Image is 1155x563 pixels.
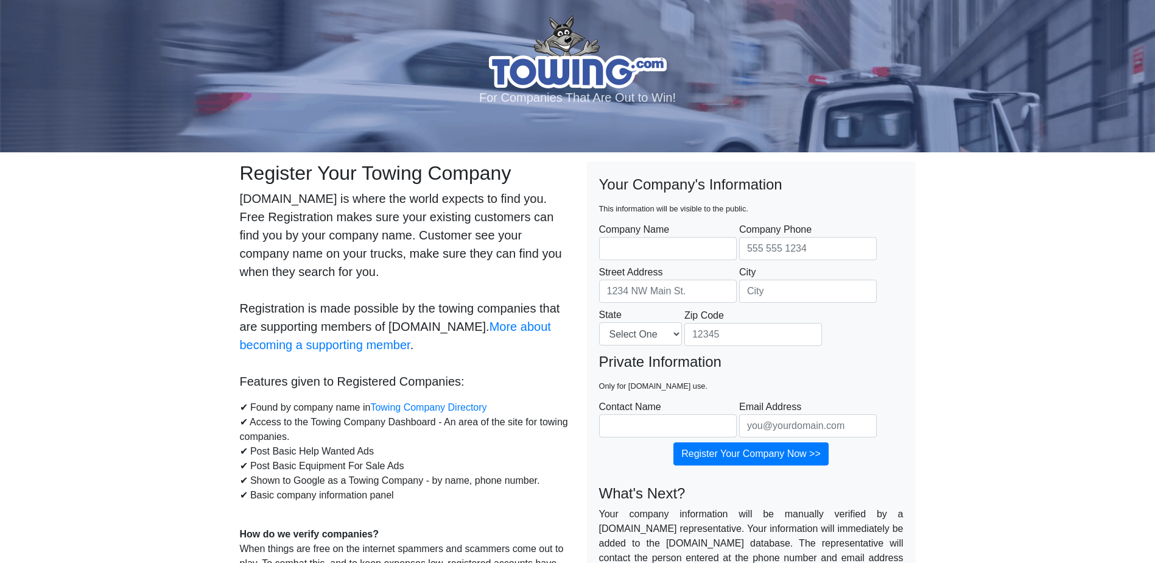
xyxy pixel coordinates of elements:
small: This information will be visible to the public. [599,204,748,213]
strong: Features given to Registered Companies: [240,375,465,388]
small: Only for [DOMAIN_NAME] use. [599,381,708,391]
h2: Register Your Towing Company [240,161,569,185]
input: Contact Name [599,414,737,437]
label: Email Address [739,400,877,437]
label: Street Address [599,265,737,303]
label: State [599,308,682,345]
label: City [739,265,877,303]
label: Company Name [599,222,737,260]
label: Zip Code [684,308,822,346]
input: Street Address [599,280,737,303]
strong: How do we verify companies? [240,529,379,539]
input: Register Your Company Now >> [673,442,829,466]
a: More about becoming a supporting member [240,320,551,352]
legend: Private Information [599,351,904,395]
label: Contact Name [599,400,737,437]
h4: What's Next? [599,485,904,503]
img: logo [489,15,667,88]
legend: Your Company's Information [599,174,904,218]
p: For Companies That Are Out to Win! [15,88,1140,107]
select: State [599,322,682,345]
input: Company Name [599,237,737,260]
p: ✔ Found by company name in ✔ Access to the Towing Company Dashboard - An area of the site for tow... [240,400,569,517]
input: Email Address [739,414,877,437]
p: [DOMAIN_NAME] is where the world expects to find you. Free Registration makes sure your existing ... [240,189,569,391]
label: Company Phone [739,222,877,260]
a: Towing Company Directory [370,402,486,413]
input: Zip Code [684,323,822,346]
input: Company Phone [739,237,877,260]
input: City [739,280,877,303]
